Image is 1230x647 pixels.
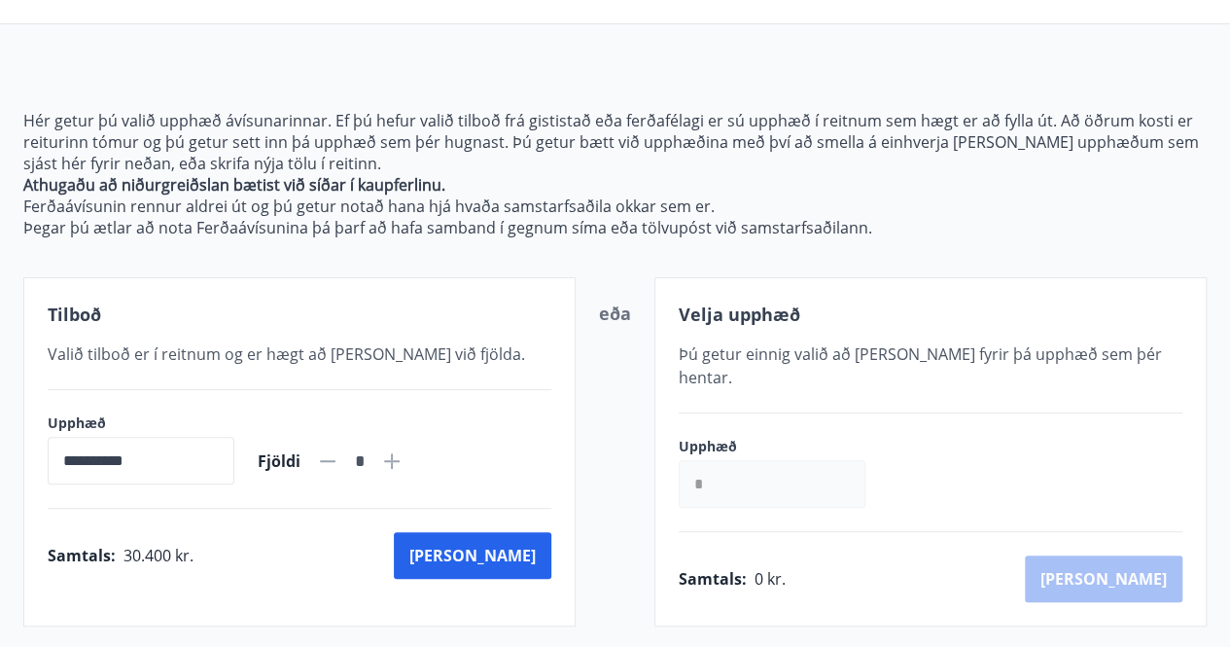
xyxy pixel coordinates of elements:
[679,343,1162,388] span: Þú getur einnig valið að [PERSON_NAME] fyrir þá upphæð sem þér hentar.
[679,437,885,456] label: Upphæð
[48,343,525,365] span: Valið tilboð er í reitnum og er hægt að [PERSON_NAME] við fjölda.
[599,302,631,325] span: eða
[23,196,1207,217] p: Ferðaávísunin rennur aldrei út og þú getur notað hana hjá hvaða samstarfsaðila okkar sem er.
[48,545,116,566] span: Samtals :
[123,545,193,566] span: 30.400 kr.
[394,532,551,579] button: [PERSON_NAME]
[48,413,234,433] label: Upphæð
[48,303,101,326] span: Tilboð
[23,174,445,196] strong: Athugaðu að niðurgreiðslan bætist við síðar í kaupferlinu.
[679,303,800,326] span: Velja upphæð
[23,110,1207,174] p: Hér getur þú valið upphæð ávísunarinnar. Ef þú hefur valið tilboð frá gististað eða ferðafélagi e...
[679,568,747,590] span: Samtals :
[23,217,1207,238] p: Þegar þú ætlar að nota Ferðaávísunina þá þarf að hafa samband í gegnum síma eða tölvupóst við sam...
[258,450,300,472] span: Fjöldi
[755,568,786,590] span: 0 kr.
